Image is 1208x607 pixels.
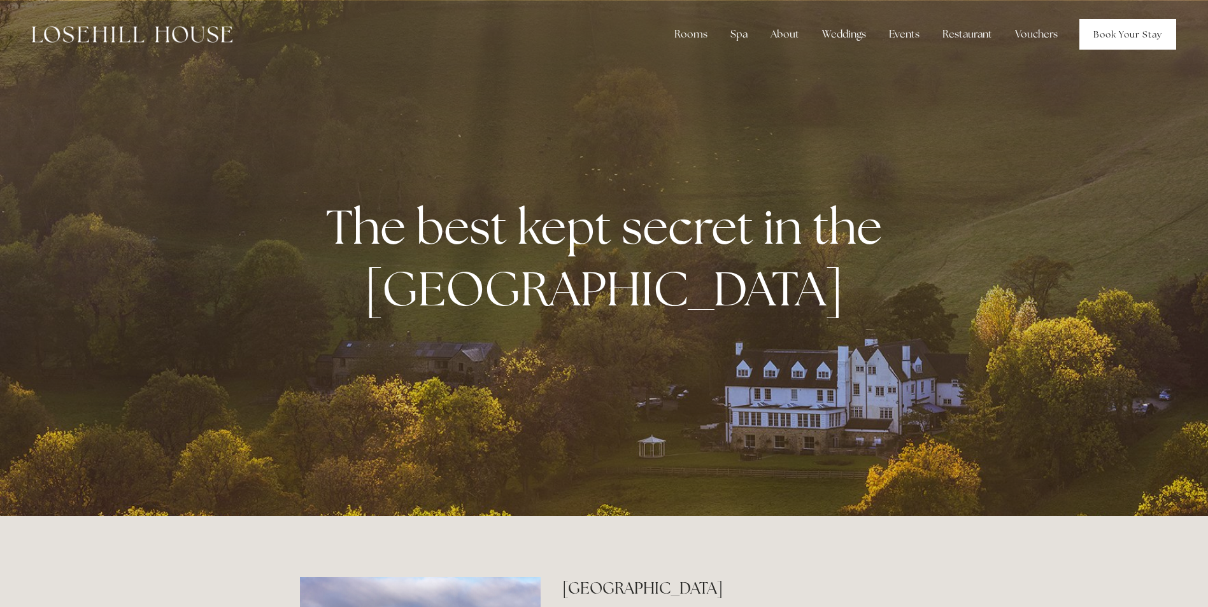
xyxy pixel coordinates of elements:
[664,22,718,47] div: Rooms
[879,22,930,47] div: Events
[812,22,876,47] div: Weddings
[760,22,809,47] div: About
[562,577,908,599] h2: [GEOGRAPHIC_DATA]
[1079,19,1176,50] a: Book Your Stay
[326,195,892,320] strong: The best kept secret in the [GEOGRAPHIC_DATA]
[1005,22,1068,47] a: Vouchers
[720,22,758,47] div: Spa
[932,22,1002,47] div: Restaurant
[32,26,232,43] img: Losehill House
